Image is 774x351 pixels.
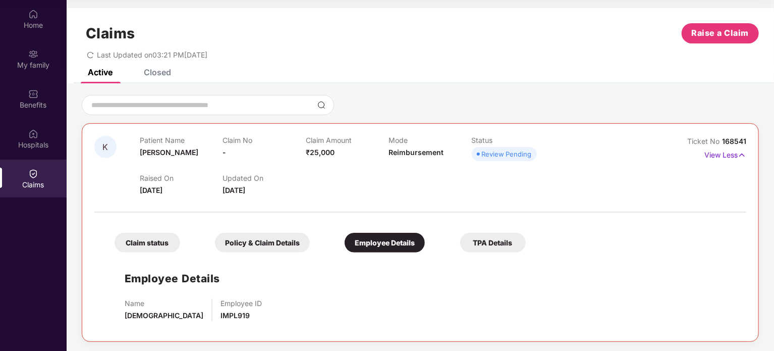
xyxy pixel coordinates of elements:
img: svg+xml;base64,PHN2ZyBpZD0iU2VhcmNoLTMyeDMyIiB4bWxucz0iaHR0cDovL3d3dy53My5vcmcvMjAwMC9zdmciIHdpZH... [317,101,325,109]
p: Patient Name [140,136,223,144]
img: svg+xml;base64,PHN2ZyBpZD0iQmVuZWZpdHMiIHhtbG5zPSJodHRwOi8vd3d3LnczLm9yZy8yMDAwL3N2ZyIgd2lkdGg9Ij... [28,89,38,99]
p: Status [472,136,555,144]
p: Mode [389,136,471,144]
div: Employee Details [345,233,425,253]
span: IMPL919 [220,311,250,320]
img: svg+xml;base64,PHN2ZyBpZD0iSG9zcGl0YWxzIiB4bWxucz0iaHR0cDovL3d3dy53My5vcmcvMjAwMC9zdmciIHdpZHRoPS... [28,129,38,139]
span: redo [87,51,94,59]
img: svg+xml;base64,PHN2ZyBpZD0iQ2xhaW0iIHhtbG5zPSJodHRwOi8vd3d3LnczLm9yZy8yMDAwL3N2ZyIgd2lkdGg9IjIwIi... [28,169,38,179]
span: Raise a Claim [692,27,749,39]
button: Raise a Claim [682,23,759,43]
p: Claim Amount [306,136,389,144]
p: Name [125,299,203,308]
span: [DEMOGRAPHIC_DATA] [125,311,203,320]
img: svg+xml;base64,PHN2ZyB4bWxucz0iaHR0cDovL3d3dy53My5vcmcvMjAwMC9zdmciIHdpZHRoPSIxNyIgaGVpZ2h0PSIxNy... [738,149,746,161]
span: K [103,143,108,152]
h1: Employee Details [125,270,220,287]
div: Policy & Claim Details [215,233,310,253]
h1: Claims [86,25,135,42]
p: Employee ID [220,299,262,308]
span: Reimbursement [389,148,444,157]
p: Raised On [140,174,223,182]
span: Ticket No [687,137,722,145]
div: Closed [144,67,171,77]
p: Claim No [223,136,305,144]
div: Review Pending [482,149,532,159]
div: Active [88,67,113,77]
span: ₹25,000 [306,148,335,157]
img: svg+xml;base64,PHN2ZyB3aWR0aD0iMjAiIGhlaWdodD0iMjAiIHZpZXdCb3g9IjAgMCAyMCAyMCIgZmlsbD0ibm9uZSIgeG... [28,49,38,59]
span: [PERSON_NAME] [140,148,198,157]
span: - [223,148,226,157]
span: [DATE] [223,186,245,194]
div: TPA Details [460,233,526,253]
span: [DATE] [140,186,162,194]
p: Updated On [223,174,305,182]
span: 168541 [722,137,746,145]
img: svg+xml;base64,PHN2ZyBpZD0iSG9tZSIgeG1sbnM9Imh0dHA6Ly93d3cudzMub3JnLzIwMDAvc3ZnIiB3aWR0aD0iMjAiIG... [28,9,38,19]
div: Claim status [115,233,180,253]
p: View Less [704,147,746,161]
span: Last Updated on 03:21 PM[DATE] [97,51,207,59]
